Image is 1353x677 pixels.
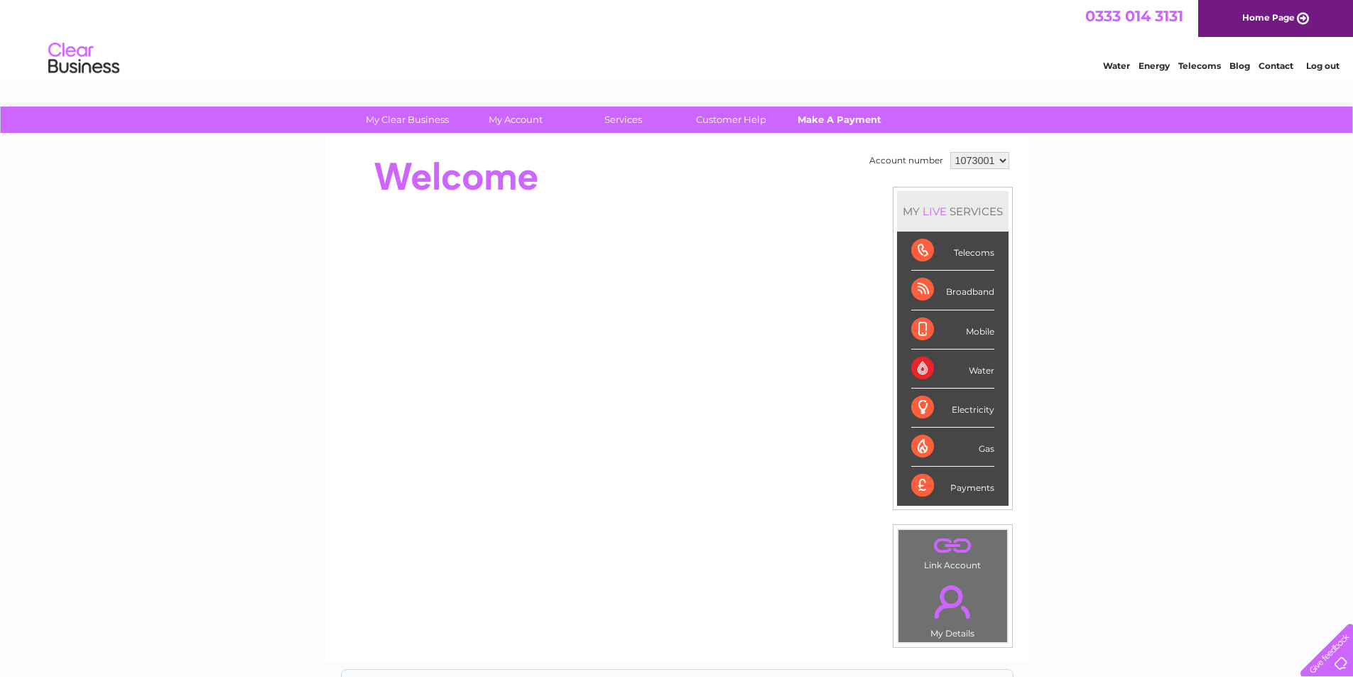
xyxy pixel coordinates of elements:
img: logo.png [48,37,120,80]
div: Broadband [911,271,994,310]
a: . [902,577,1004,627]
td: Link Account [898,529,1008,574]
a: Energy [1139,60,1170,71]
a: Water [1103,60,1130,71]
div: Electricity [911,389,994,428]
a: . [902,534,1004,558]
div: Telecoms [911,232,994,271]
a: Make A Payment [781,107,898,133]
a: My Account [457,107,574,133]
div: Clear Business is a trading name of Verastar Limited (registered in [GEOGRAPHIC_DATA] No. 3667643... [342,8,1013,69]
div: Water [911,350,994,389]
a: Blog [1229,60,1250,71]
a: 0333 014 3131 [1085,7,1183,25]
div: Mobile [911,310,994,350]
a: Contact [1259,60,1293,71]
td: Account number [866,148,947,173]
a: Log out [1306,60,1340,71]
div: LIVE [920,205,950,218]
td: My Details [898,573,1008,643]
div: Payments [911,467,994,505]
a: My Clear Business [349,107,466,133]
a: Customer Help [673,107,790,133]
a: Telecoms [1178,60,1221,71]
div: MY SERVICES [897,191,1009,232]
a: Services [565,107,682,133]
div: Gas [911,428,994,467]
